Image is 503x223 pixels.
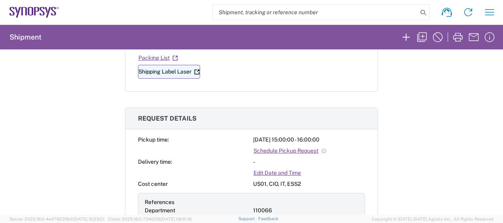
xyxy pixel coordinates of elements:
[372,215,494,223] span: Copyright © [DATE]-[DATE] Agistix Inc., All Rights Reserved
[238,216,258,221] a: Support
[74,217,104,221] span: [DATE] 10:23:21
[253,144,327,158] a: Schedule Pickup Request
[138,65,200,79] a: Shipping Label Laser
[213,5,418,20] input: Shipment, tracking or reference number
[138,159,172,165] span: Delivery time:
[108,217,192,221] span: Client: 2025.18.0-7346316
[258,216,278,221] a: Feedback
[253,136,365,144] div: [DATE] 15:00:00 - 16:00:00
[253,180,365,188] div: US01, CIO, IT, ESS2
[253,166,301,180] a: Edit Date and Time
[9,32,42,42] h2: Shipment
[138,115,197,122] span: Request details
[253,158,365,166] div: -
[145,199,174,205] span: References
[138,181,168,187] span: Cost center
[145,206,250,215] div: Department
[138,136,169,143] span: Pickup time:
[138,51,178,65] a: Packing List
[9,217,104,221] span: Server: 2025.18.0-4e47823f9d1
[253,206,358,215] div: 110066
[161,217,192,221] span: [DATE] 08:10:16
